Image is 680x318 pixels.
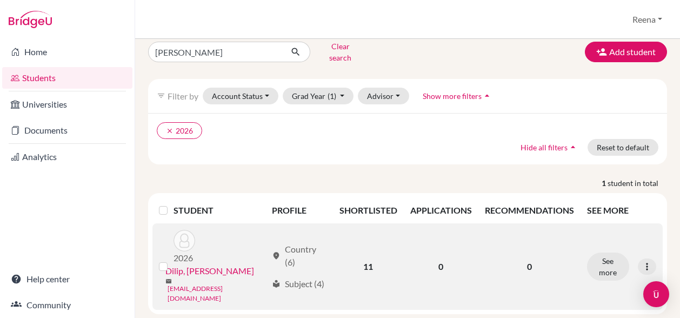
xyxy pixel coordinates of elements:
[272,243,326,269] div: Country (6)
[511,139,588,156] button: Hide all filtersarrow_drop_up
[2,120,132,141] a: Documents
[628,9,667,30] button: Reena
[157,91,165,100] i: filter_list
[521,143,568,152] span: Hide all filters
[2,146,132,168] a: Analytics
[168,284,268,303] a: [EMAIL_ADDRESS][DOMAIN_NAME]
[157,122,202,139] button: clear2026
[333,197,404,223] th: SHORTLISTED
[404,197,478,223] th: APPLICATIONS
[423,91,482,101] span: Show more filters
[2,294,132,316] a: Community
[608,177,667,189] span: student in total
[310,38,370,66] button: Clear search
[602,177,608,189] strong: 1
[333,223,404,310] td: 11
[165,264,254,277] a: Dilip, [PERSON_NAME]
[174,230,195,251] img: Dilip, Aanya
[9,11,52,28] img: Bridge-U
[478,197,581,223] th: RECOMMENDATIONS
[485,260,574,273] p: 0
[581,197,663,223] th: SEE MORE
[174,251,195,264] p: 2026
[166,127,174,135] i: clear
[358,88,409,104] button: Advisor
[148,42,282,62] input: Find student by name...
[2,268,132,290] a: Help center
[174,197,266,223] th: STUDENT
[588,139,658,156] button: Reset to default
[272,277,324,290] div: Subject (4)
[2,94,132,115] a: Universities
[2,41,132,63] a: Home
[203,88,278,104] button: Account Status
[585,42,667,62] button: Add student
[587,253,629,281] button: See more
[165,278,172,284] span: mail
[2,67,132,89] a: Students
[568,142,578,153] i: arrow_drop_up
[404,223,478,310] td: 0
[328,91,336,101] span: (1)
[272,251,281,260] span: location_on
[482,90,492,101] i: arrow_drop_up
[414,88,502,104] button: Show more filtersarrow_drop_up
[265,197,333,223] th: PROFILE
[168,91,198,101] span: Filter by
[643,281,669,307] div: Open Intercom Messenger
[283,88,354,104] button: Grad Year(1)
[272,280,281,288] span: local_library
